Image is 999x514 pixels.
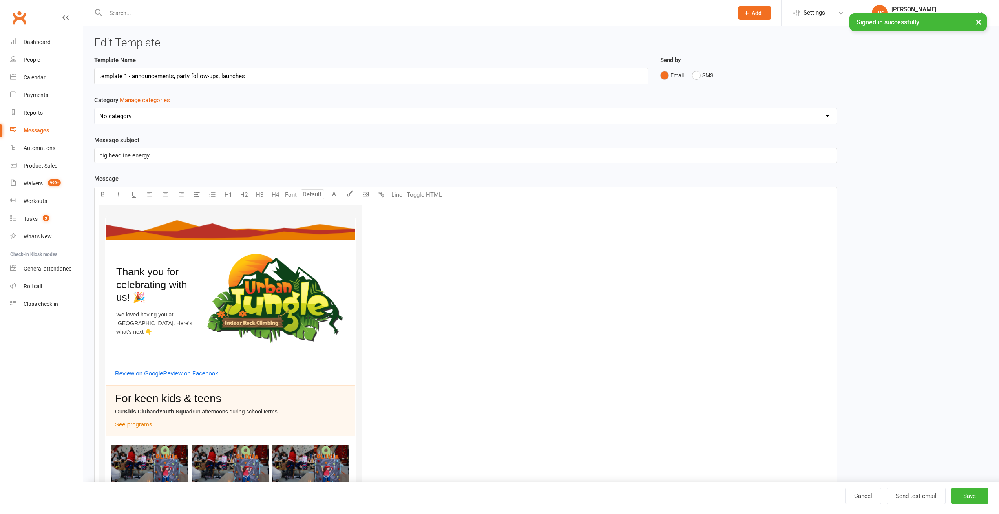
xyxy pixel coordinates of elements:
[126,187,142,203] button: U
[267,187,283,203] button: H4
[692,68,713,83] button: SMS
[405,187,444,203] button: Toggle HTML
[94,135,139,145] label: Message subject
[24,216,38,222] div: Tasks
[389,187,405,203] button: Line
[99,152,150,159] span: big headline energy
[94,37,988,49] h3: Edit Template
[94,95,170,105] label: Category
[845,488,881,504] a: Cancel
[24,74,46,80] div: Calendar
[207,254,345,346] img: UrbanJungle_Logo_transparent_with_shadow.png
[660,55,681,65] label: Send by
[24,180,43,187] div: Waivers
[220,187,236,203] button: H1
[24,145,55,151] div: Automations
[24,233,52,240] div: What's New
[24,92,48,98] div: Payments
[660,68,684,83] button: Email
[24,110,43,116] div: Reports
[891,13,977,20] div: Urban Jungle Indoor Rock Climbing
[738,6,771,20] button: Add
[10,192,83,210] a: Workouts
[10,33,83,51] a: Dashboard
[951,488,988,504] button: Save
[10,175,83,192] a: Waivers 999+
[24,198,47,204] div: Workouts
[272,445,349,497] img: bday-cake.jpg
[10,104,83,122] a: Reports
[10,260,83,278] a: General attendance kiosk mode
[10,228,83,245] a: What's New
[10,51,83,69] a: People
[115,392,221,404] span: For keen kids & teens
[857,18,920,26] span: Signed in successfully.
[10,69,83,86] a: Calendar
[24,163,57,169] div: Product Sales
[804,4,825,22] span: Settings
[10,278,83,295] a: Roll call
[159,408,192,415] span: Youth Squad
[887,488,946,504] button: Send test email
[104,7,728,18] input: Search...
[236,187,252,203] button: H2
[24,57,40,63] div: People
[24,283,42,289] div: Roll call
[150,408,159,415] span: and
[252,187,267,203] button: H3
[111,445,188,497] img: bday-cake.jpg
[116,311,194,335] span: We loved having you at [GEOGRAPHIC_DATA]. Here’s what’s next 👇
[872,5,888,21] div: JS
[124,408,150,415] span: Kids Club
[132,191,136,198] span: U
[24,39,51,45] div: Dashboard
[10,86,83,104] a: Payments
[94,174,119,183] label: Message
[752,10,762,16] span: Add
[106,216,355,240] img: top-divider.png
[43,215,49,221] span: 3
[24,265,71,272] div: General attendance
[48,179,61,186] span: 999+
[115,408,124,415] span: Our
[120,95,170,105] button: Category
[972,13,986,30] button: ×
[115,354,170,361] span: Book your next climb
[10,122,83,139] a: Messages
[192,408,279,415] span: run afternoons during school terms.
[24,301,58,307] div: Class check-in
[24,127,49,134] div: Messages
[192,445,269,497] img: bday-cake.jpg
[115,370,163,377] span: Review on Google
[301,189,324,199] input: Default
[10,295,83,313] a: Class kiosk mode
[326,187,342,203] button: A
[283,187,299,203] button: Font
[10,139,83,157] a: Automations
[9,8,29,27] a: Clubworx
[10,157,83,175] a: Product Sales
[116,266,190,303] span: Thank you for celebrating with us! 🎉
[891,6,977,13] div: [PERSON_NAME]
[163,370,218,377] span: Review on Facebook
[10,210,83,228] a: Tasks 3
[115,421,152,428] span: See programs
[94,55,136,65] label: Template Name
